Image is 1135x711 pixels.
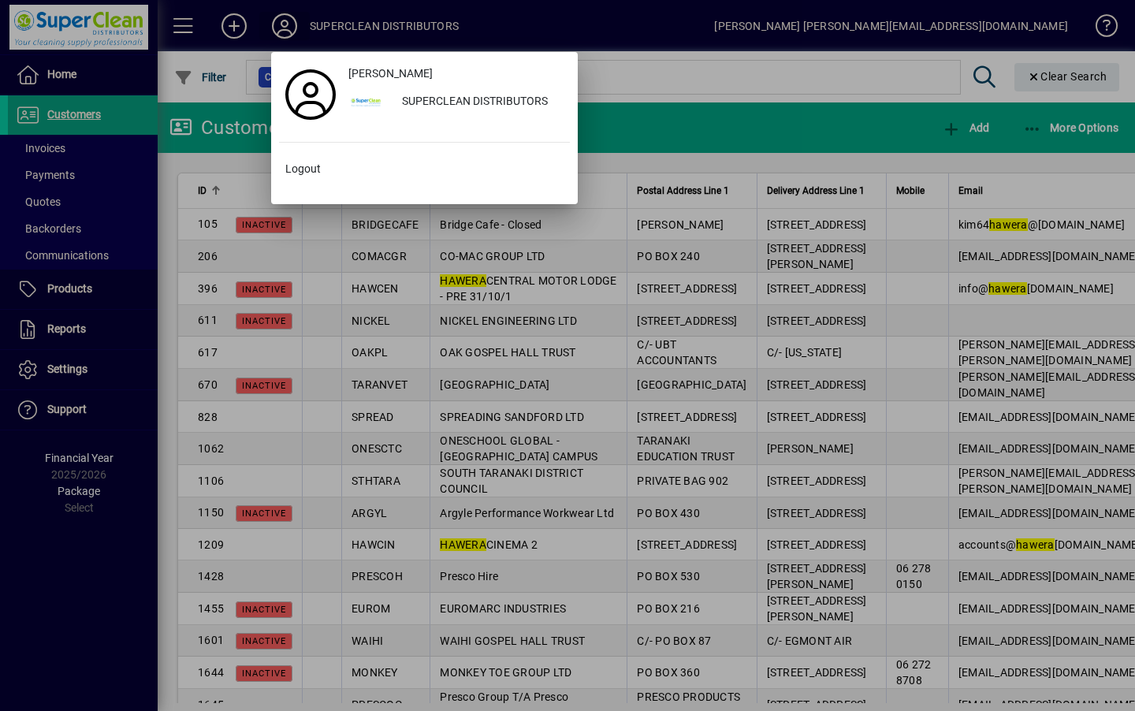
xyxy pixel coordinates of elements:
[389,88,570,117] div: SUPERCLEAN DISTRIBUTORS
[342,60,570,88] a: [PERSON_NAME]
[285,161,321,177] span: Logout
[279,80,342,109] a: Profile
[348,65,433,82] span: [PERSON_NAME]
[342,88,570,117] button: SUPERCLEAN DISTRIBUTORS
[279,155,570,184] button: Logout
